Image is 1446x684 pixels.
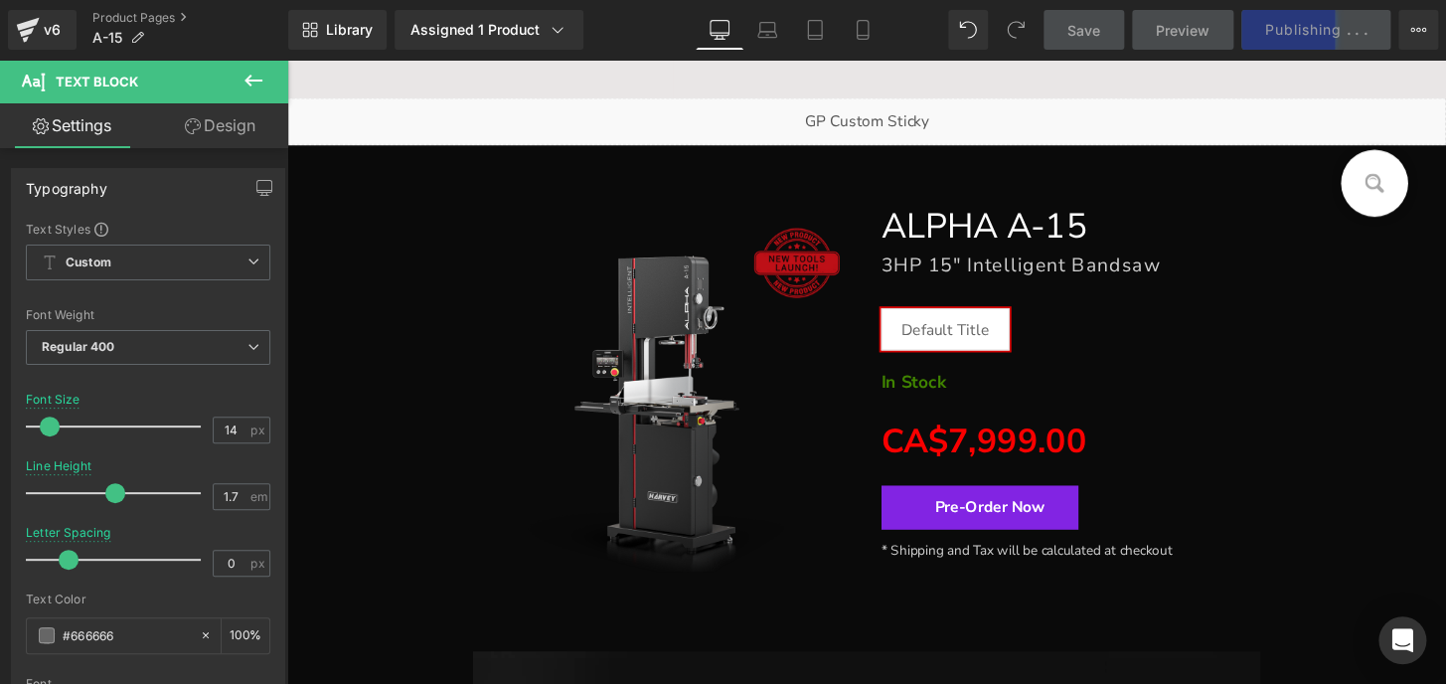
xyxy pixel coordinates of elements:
[148,103,292,148] a: Design
[42,339,115,354] b: Regular 400
[26,526,111,540] div: Letter Spacing
[616,322,684,346] strong: In Stock
[743,10,791,50] a: Laptop
[92,30,122,46] span: A-15
[1067,20,1100,41] span: Save
[40,17,65,43] div: v6
[1398,10,1438,50] button: More
[410,20,567,40] div: Assigned 1 Product
[791,10,839,50] a: Tablet
[948,10,988,50] button: Undo
[250,557,267,570] span: px
[616,499,918,518] span: * Shipping and Tax will be calculated at checkout
[26,393,80,407] div: Font Size
[696,10,743,50] a: Desktop
[616,372,829,420] span: CA$7,999.00
[637,258,728,300] span: Default Title
[56,74,138,89] span: Text Block
[250,424,267,436] span: px
[672,453,786,475] span: Pre-Order Now
[214,159,586,532] img: ALPHA A-15 3HP 15
[250,490,267,503] span: em
[616,199,906,226] font: 3HP 15" Intelligent Bandsaw
[26,221,270,237] div: Text Styles
[1378,616,1426,664] div: Open Intercom Messenger
[26,308,270,322] div: Font Weight
[326,21,373,39] span: Library
[996,10,1036,50] button: Redo
[63,624,190,646] input: Color
[1156,20,1209,41] span: Preview
[26,169,107,197] div: Typography
[66,255,111,271] b: Custom
[616,148,830,197] font: ALPHA A-15
[222,618,269,653] div: %
[26,459,91,473] div: Line Height
[1132,10,1233,50] a: Preview
[26,593,270,606] div: Text Color
[92,10,288,26] a: Product Pages
[8,10,77,50] a: v6
[616,441,821,487] button: Pre-Order Now
[288,10,387,50] a: New Library
[839,10,886,50] a: Mobile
